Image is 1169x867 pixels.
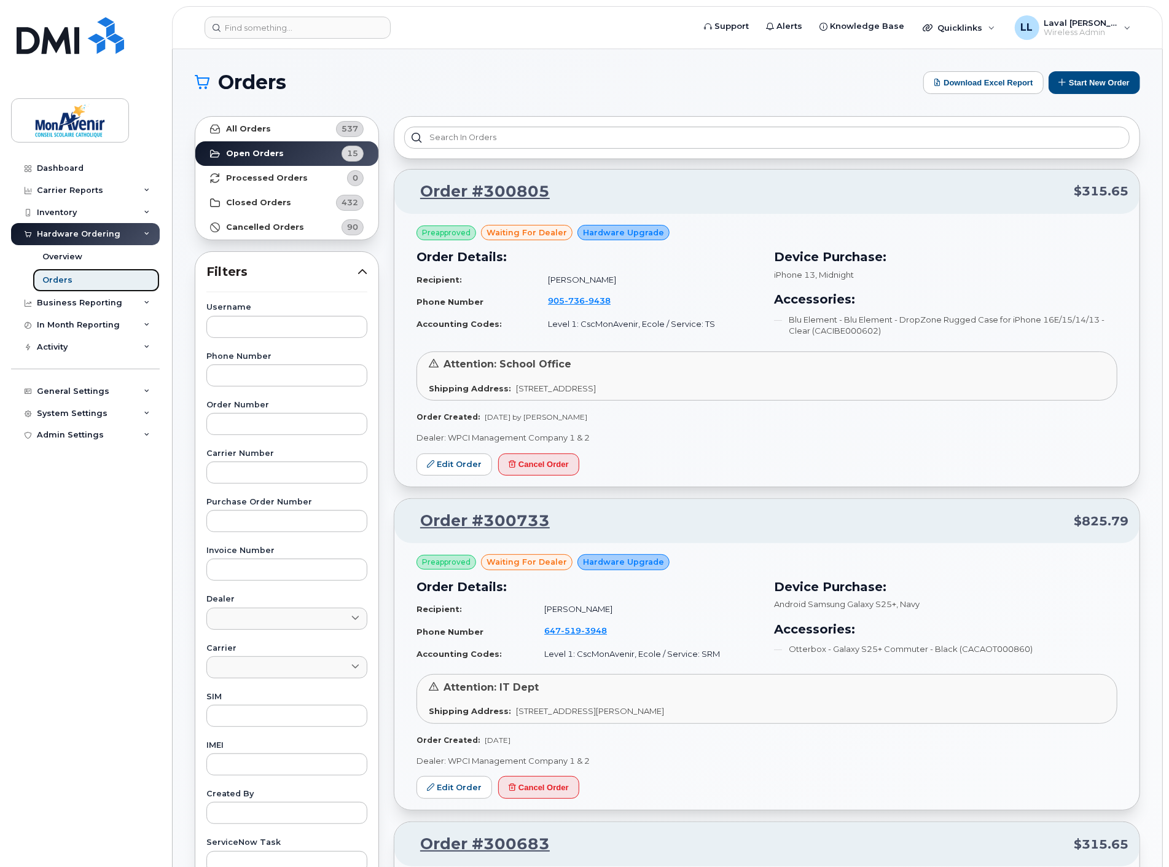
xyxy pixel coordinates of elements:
span: $315.65 [1074,836,1128,853]
label: Phone Number [206,353,367,361]
a: Order #300683 [405,833,550,855]
h3: Device Purchase: [775,248,1118,266]
span: Hardware Upgrade [583,227,664,238]
strong: Open Orders [226,149,284,159]
span: Android Samsung Galaxy S25+ [775,599,897,609]
strong: Phone Number [416,297,483,307]
strong: Recipient: [416,275,462,284]
li: Blu Element - Blu Element - DropZone Rugged Case for iPhone 16E/15/14/13 - Clear (CACIBE000602) [775,314,1118,337]
label: Invoice Number [206,547,367,555]
p: Dealer: WPCI Management Company 1 & 2 [416,755,1117,767]
h3: Order Details: [416,248,760,266]
strong: Shipping Address: [429,706,511,716]
button: Cancel Order [498,453,579,476]
span: , Navy [897,599,920,609]
span: [STREET_ADDRESS][PERSON_NAME] [516,706,664,716]
label: IMEI [206,742,367,750]
span: Attention: School Office [444,358,571,370]
h3: Order Details: [416,578,760,596]
span: Orders [218,73,286,92]
span: 15 [347,147,358,159]
a: Open Orders15 [195,141,378,166]
span: Attention: IT Dept [444,681,539,693]
strong: Accounting Codes: [416,319,502,329]
span: 736 [565,296,585,305]
a: Closed Orders432 [195,190,378,215]
span: waiting for dealer [487,227,567,238]
a: Edit Order [416,776,492,799]
td: Level 1: CscMonAvenir, Ecole / Service: SRM [533,643,759,665]
span: , Midnight [816,270,854,280]
label: Carrier [206,645,367,653]
strong: Order Created: [416,412,480,422]
p: Dealer: WPCI Management Company 1 & 2 [416,432,1117,444]
a: 9057369438 [548,296,625,305]
span: 537 [342,123,358,135]
td: [PERSON_NAME] [537,269,759,291]
span: $315.65 [1074,182,1128,200]
span: Filters [206,263,358,281]
span: 3948 [581,626,607,635]
label: SIM [206,693,367,701]
a: Cancelled Orders90 [195,215,378,240]
span: Hardware Upgrade [583,556,664,568]
label: Dealer [206,595,367,603]
button: Start New Order [1049,71,1140,94]
span: 519 [561,626,581,635]
span: Preapproved [422,557,471,568]
span: Preapproved [422,227,471,238]
span: waiting for dealer [487,556,567,568]
li: Otterbox - Galaxy S25+ Commuter - Black (CACAOT000860) [775,643,1118,655]
label: Created By [206,790,367,798]
strong: Closed Orders [226,198,291,208]
a: Order #300805 [405,181,550,203]
label: ServiceNow Task [206,839,367,847]
h3: Accessories: [775,290,1118,308]
strong: Cancelled Orders [226,222,304,232]
span: [STREET_ADDRESS] [516,383,596,393]
span: [DATE] [485,736,510,745]
span: 647 [544,626,607,635]
td: Level 1: CscMonAvenir, Ecole / Service: TS [537,313,759,335]
a: 6475193948 [544,626,622,635]
strong: All Orders [226,124,271,134]
span: [DATE] by [PERSON_NAME] [485,412,587,422]
input: Search in orders [404,127,1130,149]
button: Download Excel Report [923,71,1044,94]
span: iPhone 13 [775,270,816,280]
label: Carrier Number [206,450,367,458]
h3: Device Purchase: [775,578,1118,596]
span: 9438 [585,296,611,305]
span: 90 [347,221,358,233]
a: Order #300733 [405,510,550,532]
strong: Processed Orders [226,173,308,183]
a: Processed Orders0 [195,166,378,190]
strong: Accounting Codes: [416,649,502,659]
span: $825.79 [1074,512,1128,530]
label: Username [206,304,367,312]
strong: Order Created: [416,736,480,745]
a: All Orders537 [195,117,378,141]
a: Edit Order [416,453,492,476]
strong: Recipient: [416,604,462,614]
strong: Phone Number [416,627,483,637]
label: Order Number [206,401,367,409]
h3: Accessories: [775,620,1118,638]
span: 432 [342,197,358,208]
label: Purchase Order Number [206,498,367,506]
span: 0 [353,172,358,184]
button: Cancel Order [498,776,579,799]
td: [PERSON_NAME] [533,598,759,620]
span: 905 [548,296,611,305]
strong: Shipping Address: [429,383,511,393]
